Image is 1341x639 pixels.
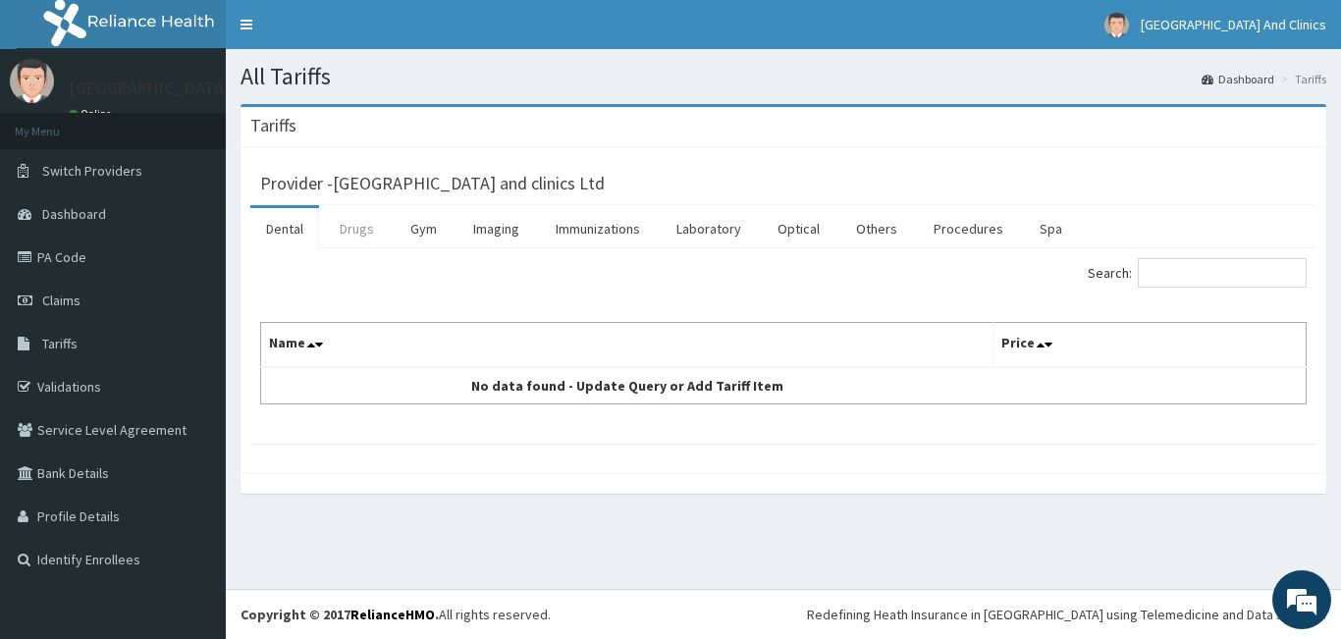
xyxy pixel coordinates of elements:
[661,208,757,249] a: Laboratory
[261,323,993,368] th: Name
[114,193,271,392] span: We're online!
[807,605,1326,624] div: Redefining Heath Insurance in [GEOGRAPHIC_DATA] using Telemedicine and Data Science!
[1276,71,1326,87] li: Tariffs
[10,428,374,497] textarea: Type your message and hit 'Enter'
[918,208,1019,249] a: Procedures
[42,162,142,180] span: Switch Providers
[36,98,80,147] img: d_794563401_company_1708531726252_794563401
[42,335,78,352] span: Tariffs
[1088,258,1307,288] label: Search:
[260,175,605,192] h3: Provider - [GEOGRAPHIC_DATA] and clinics Ltd
[324,208,390,249] a: Drugs
[1138,258,1307,288] input: Search:
[1024,208,1078,249] a: Spa
[241,64,1326,89] h1: All Tariffs
[261,367,993,404] td: No data found - Update Query or Add Tariff Item
[250,117,296,134] h3: Tariffs
[226,589,1341,639] footer: All rights reserved.
[840,208,913,249] a: Others
[350,606,435,623] a: RelianceHMO
[1141,16,1326,33] span: [GEOGRAPHIC_DATA] And Clinics
[540,208,656,249] a: Immunizations
[457,208,535,249] a: Imaging
[395,208,453,249] a: Gym
[241,606,439,623] strong: Copyright © 2017 .
[322,10,369,57] div: Minimize live chat window
[42,292,80,309] span: Claims
[69,107,116,121] a: Online
[250,208,319,249] a: Dental
[1104,13,1129,37] img: User Image
[69,80,317,97] p: [GEOGRAPHIC_DATA] And Clinics
[762,208,835,249] a: Optical
[992,323,1307,368] th: Price
[1202,71,1274,87] a: Dashboard
[102,110,330,135] div: Chat with us now
[42,205,106,223] span: Dashboard
[10,59,54,103] img: User Image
